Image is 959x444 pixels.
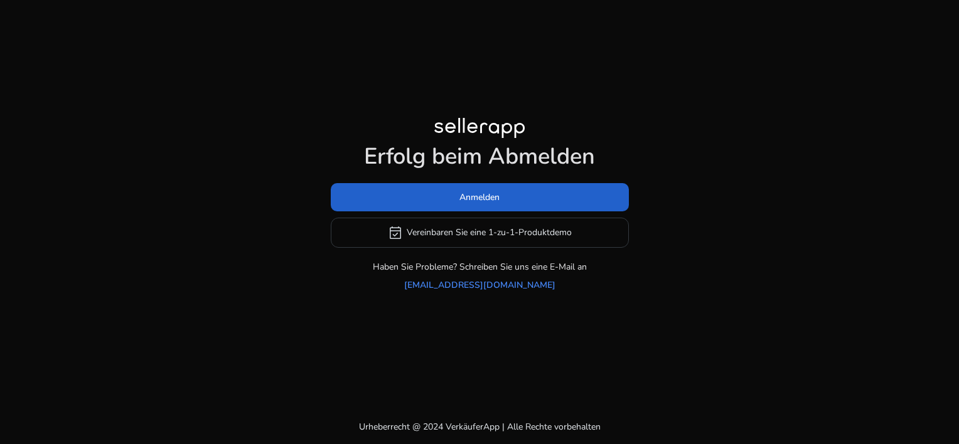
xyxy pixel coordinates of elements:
[388,225,403,240] span: event_available
[331,218,629,248] button: event_availableVereinbaren Sie eine 1-zu-1-Produktdemo
[331,183,629,211] button: Anmelden
[459,191,500,204] span: Anmelden
[373,260,587,273] p: Haben Sie Probleme? Schreiben Sie uns eine E-Mail an
[404,278,555,292] a: [EMAIL_ADDRESS][DOMAIN_NAME]
[331,143,629,170] h1: Erfolg beim Abmelden
[407,226,572,238] font: Vereinbaren Sie eine 1-zu-1-Produktdemo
